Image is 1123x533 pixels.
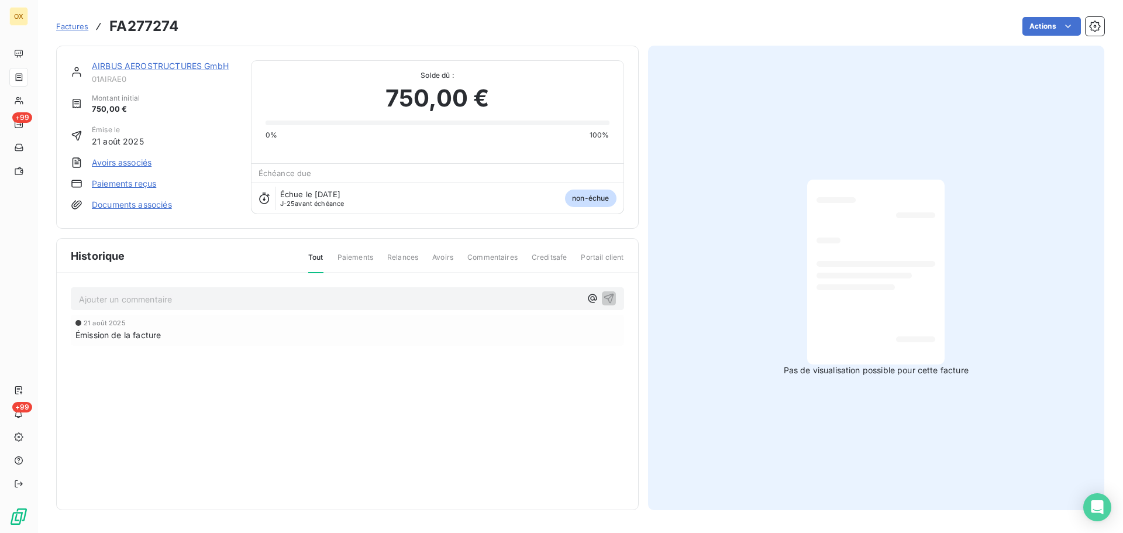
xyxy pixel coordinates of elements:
[92,61,229,71] a: AIRBUS AEROSTRUCTURES GmbH
[12,112,32,123] span: +99
[565,190,616,207] span: non-échue
[259,169,312,178] span: Échéance due
[1083,493,1111,521] div: Open Intercom Messenger
[56,22,88,31] span: Factures
[266,70,609,81] span: Solde dû :
[532,252,567,272] span: Creditsafe
[280,190,340,199] span: Échue le [DATE]
[92,199,172,211] a: Documents associés
[92,104,140,115] span: 750,00 €
[71,248,125,264] span: Historique
[784,364,969,376] span: Pas de visualisation possible pour cette facture
[84,319,126,326] span: 21 août 2025
[432,252,453,272] span: Avoirs
[92,135,144,147] span: 21 août 2025
[337,252,373,272] span: Paiements
[467,252,518,272] span: Commentaires
[280,200,295,208] span: J-25
[385,81,489,116] span: 750,00 €
[56,20,88,32] a: Factures
[92,157,151,169] a: Avoirs associés
[92,178,156,190] a: Paiements reçus
[308,252,323,273] span: Tout
[109,16,178,37] h3: FA277274
[581,252,623,272] span: Portail client
[92,74,237,84] span: 01AIRAE0
[1022,17,1081,36] button: Actions
[92,93,140,104] span: Montant initial
[280,200,345,207] span: avant échéance
[92,125,144,135] span: Émise le
[590,130,609,140] span: 100%
[387,252,418,272] span: Relances
[12,402,32,412] span: +99
[75,329,161,341] span: Émission de la facture
[9,507,28,526] img: Logo LeanPay
[266,130,277,140] span: 0%
[9,7,28,26] div: OX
